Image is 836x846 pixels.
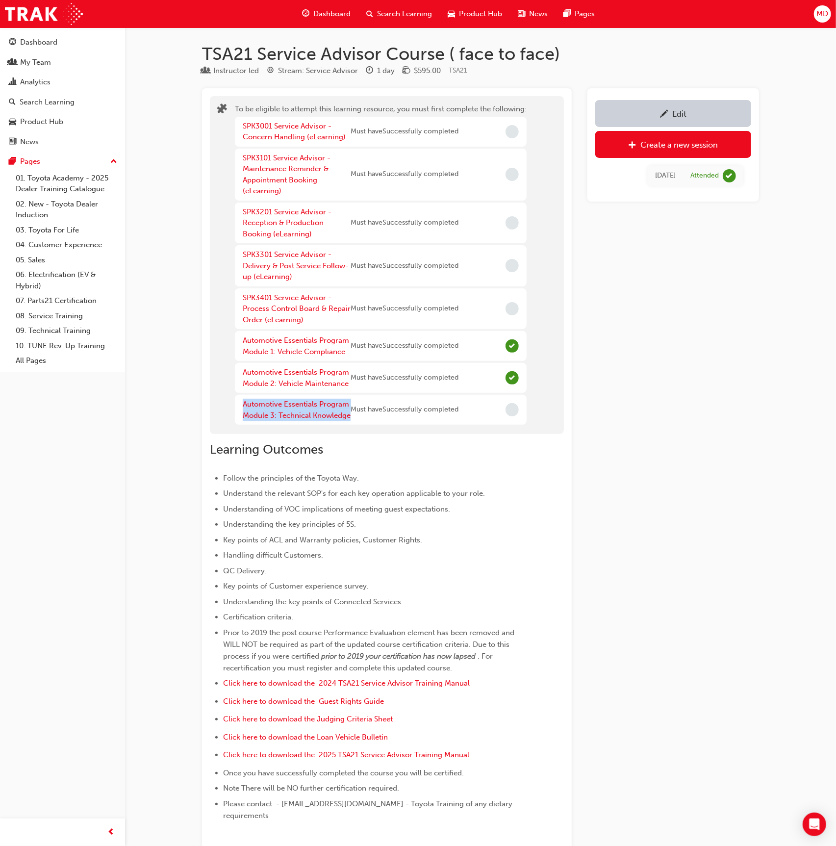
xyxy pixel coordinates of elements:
span: QC Delivery. [223,566,267,575]
a: 02. New - Toyota Dealer Induction [12,197,121,223]
span: Must have Successfully completed [351,169,458,180]
span: Product Hub [459,8,502,20]
span: Dashboard [313,8,351,20]
span: Must have Successfully completed [351,217,458,229]
span: Search Learning [377,8,432,20]
h1: TSA21 Service Advisor Course ( face to face) [202,43,759,65]
span: Click here to download the 2025 TSA21 Service Advisor Training Manual [223,750,469,759]
span: Incomplete [506,403,519,416]
span: pencil-icon [660,110,668,120]
button: MD [814,5,831,23]
a: news-iconNews [510,4,556,24]
div: Instructor led [213,65,259,77]
span: Key points of Customer experience survey. [223,582,369,590]
div: Pages [20,156,40,167]
a: Product Hub [4,113,121,131]
span: clock-icon [366,67,373,76]
div: Edit [672,109,686,119]
a: Search Learning [4,93,121,111]
span: Incomplete [506,168,519,181]
span: guage-icon [9,38,16,47]
span: up-icon [110,155,117,168]
div: Analytics [20,77,51,88]
span: Must have Successfully completed [351,340,458,352]
span: Incomplete [506,259,519,272]
span: Understanding the key points of Connected Services. [223,597,403,606]
a: Automotive Essentials Program Module 3: Technical Knowledge [243,400,351,420]
span: learningRecordVerb_ATTEND-icon [723,169,736,182]
span: Learning Outcomes [210,442,323,457]
div: Stream [267,65,358,77]
a: Click here to download the Loan Vehicle Bulletin [223,733,388,742]
span: Must have Successfully completed [351,303,458,314]
div: Search Learning [20,97,75,108]
span: Incomplete [506,302,519,315]
button: Pages [4,153,121,171]
div: Stream: Service Advisor [278,65,358,77]
div: Price [403,65,441,77]
a: SPK3101 Service Advisor - Maintenance Reminder & Appointment Booking (eLearning) [243,154,330,196]
a: 07. Parts21 Certification [12,293,121,308]
a: Dashboard [4,33,121,51]
a: Edit [595,100,751,127]
div: 1 day [377,65,395,77]
div: Product Hub [20,116,63,128]
span: Complete [506,371,519,385]
span: money-icon [403,67,410,76]
span: MD [816,8,828,20]
a: 03. Toyota For Life [12,223,121,238]
a: Create a new session [595,131,751,158]
span: Prior to 2019 the post course Performance Evaluation element has been removed and WILL NOT be req... [223,628,516,661]
span: Must have Successfully completed [351,260,458,272]
span: prev-icon [108,826,115,839]
div: Duration [366,65,395,77]
span: search-icon [9,98,16,107]
span: Understanding the key principles of 5S. [223,520,356,529]
div: Type [202,65,259,77]
div: Tue Jul 23 2024 10:00:00 GMT+1000 (Australian Eastern Standard Time) [655,170,676,181]
a: pages-iconPages [556,4,603,24]
a: 09. Technical Training [12,323,121,338]
span: News [529,8,548,20]
span: Click here to download the Guest Rights Guide [223,697,384,706]
a: SPK3301 Service Advisor - Delivery & Post Service Follow-up (eLearning) [243,250,349,281]
div: News [20,136,39,148]
span: Follow the principles of the Toyota Way. [223,474,359,483]
a: SPK3001 Service Advisor - Concern Handling (eLearning) [243,122,346,142]
a: SPK3401 Service Advisor - Process Control Board & Repair Order (eLearning) [243,293,351,324]
span: Understand the relevant SOP's for each key operation applicable to your role. [223,489,485,498]
span: pages-icon [563,8,571,20]
span: search-icon [366,8,373,20]
a: guage-iconDashboard [294,4,358,24]
a: Click here to download the 2024 TSA21 Service Advisor Training Manual [223,679,470,688]
span: Learning resource code [449,66,467,75]
span: Must have Successfully completed [351,372,458,384]
span: guage-icon [302,8,309,20]
a: SPK3201 Service Advisor - Reception & Production Booking (eLearning) [243,207,331,238]
span: people-icon [9,58,16,67]
span: prior to 2019 your certification has now lapsed [321,652,476,661]
a: 04. Customer Experience [12,237,121,253]
div: My Team [20,57,51,68]
a: car-iconProduct Hub [440,4,510,24]
div: $595.00 [414,65,441,77]
span: Please contact - [EMAIL_ADDRESS][DOMAIN_NAME] - Toyota Training of any dietary requirements [223,799,514,820]
span: Note There will be NO further certification required. [223,784,399,793]
span: learningResourceType_INSTRUCTOR_LED-icon [202,67,209,76]
img: Trak [5,3,83,25]
span: Must have Successfully completed [351,126,458,137]
a: 05. Sales [12,253,121,268]
a: Automotive Essentials Program Module 2: Vehicle Maintenance [243,368,349,388]
div: Attended [690,171,719,180]
div: To be eligible to attempt this learning resource, you must first complete the following: [235,103,527,427]
span: Understanding of VOC implications of meeting guest expectations. [223,505,450,513]
span: Once you have successfully completed the course you will be certified. [223,769,464,777]
a: 10. TUNE Rev-Up Training [12,338,121,354]
a: News [4,133,121,151]
span: chart-icon [9,78,16,87]
a: Automotive Essentials Program Module 1: Vehicle Compliance [243,336,349,356]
